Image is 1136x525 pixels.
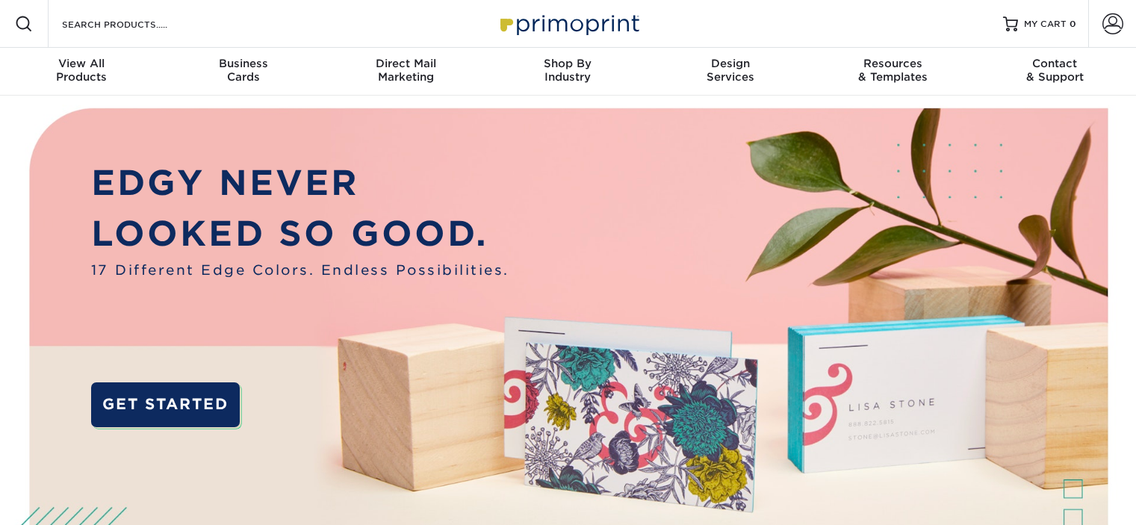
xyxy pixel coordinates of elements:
[91,260,509,280] span: 17 Different Edge Colors. Endless Possibilities.
[60,15,206,33] input: SEARCH PRODUCTS.....
[91,382,240,427] a: GET STARTED
[811,57,973,84] div: & Templates
[974,48,1136,96] a: Contact& Support
[162,48,324,96] a: BusinessCards
[325,57,487,70] span: Direct Mail
[487,57,649,70] span: Shop By
[974,57,1136,70] span: Contact
[1024,18,1067,31] span: MY CART
[325,48,487,96] a: Direct MailMarketing
[649,57,811,70] span: Design
[494,7,643,40] img: Primoprint
[974,57,1136,84] div: & Support
[91,208,509,259] p: LOOKED SO GOOD.
[811,57,973,70] span: Resources
[162,57,324,70] span: Business
[325,57,487,84] div: Marketing
[1070,19,1076,29] span: 0
[811,48,973,96] a: Resources& Templates
[649,48,811,96] a: DesignServices
[162,57,324,84] div: Cards
[487,57,649,84] div: Industry
[91,158,509,208] p: EDGY NEVER
[487,48,649,96] a: Shop ByIndustry
[649,57,811,84] div: Services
